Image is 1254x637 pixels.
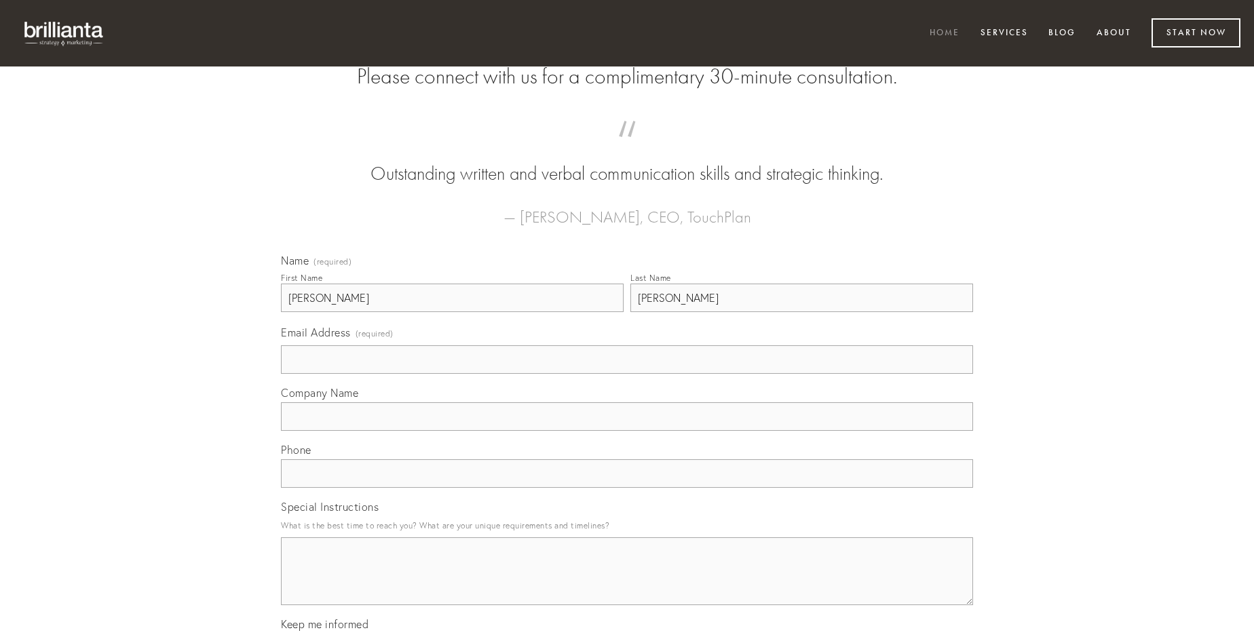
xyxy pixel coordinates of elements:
[281,516,973,535] p: What is the best time to reach you? What are your unique requirements and timelines?
[281,443,311,457] span: Phone
[1040,22,1084,45] a: Blog
[921,22,968,45] a: Home
[356,324,394,343] span: (required)
[281,273,322,283] div: First Name
[303,134,951,161] span: “
[972,22,1037,45] a: Services
[1088,22,1140,45] a: About
[303,187,951,231] figcaption: — [PERSON_NAME], CEO, TouchPlan
[303,134,951,187] blockquote: Outstanding written and verbal communication skills and strategic thinking.
[281,617,368,631] span: Keep me informed
[281,386,358,400] span: Company Name
[281,326,351,339] span: Email Address
[313,258,351,266] span: (required)
[281,64,973,90] h2: Please connect with us for a complimentary 30-minute consultation.
[281,500,379,514] span: Special Instructions
[1152,18,1240,47] a: Start Now
[281,254,309,267] span: Name
[14,14,115,53] img: brillianta - research, strategy, marketing
[630,273,671,283] div: Last Name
